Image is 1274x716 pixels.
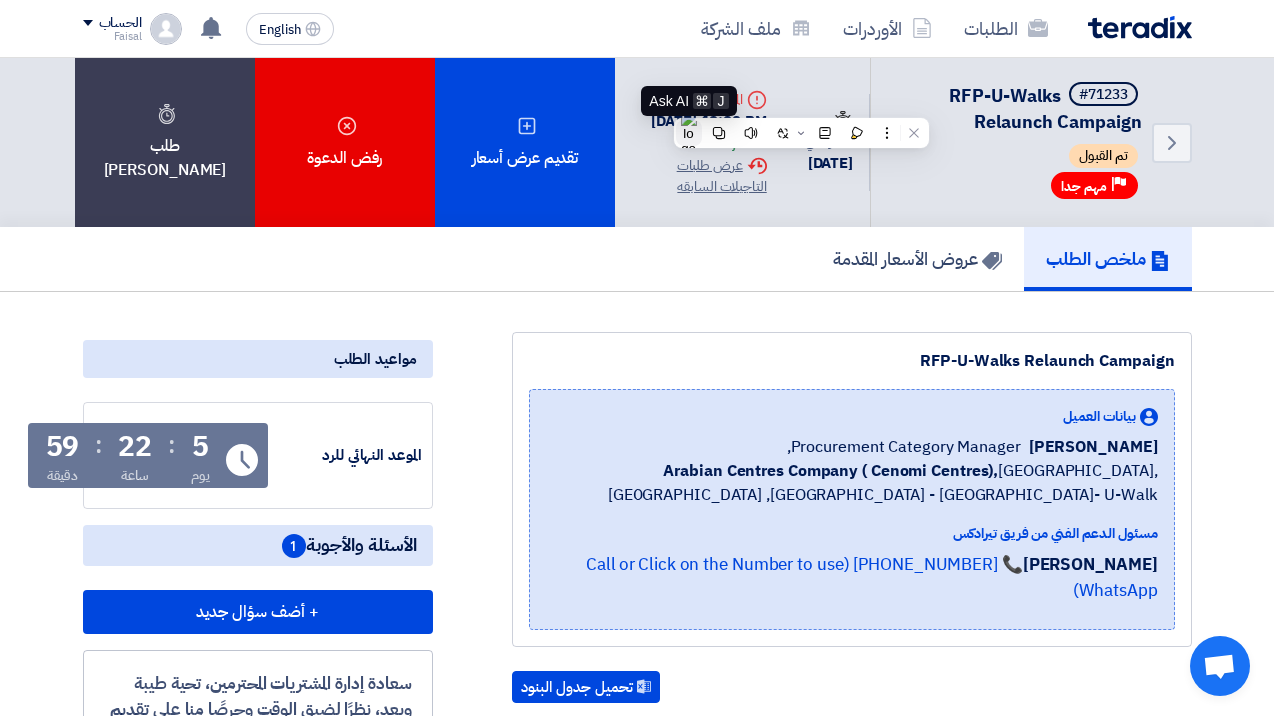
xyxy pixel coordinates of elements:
[799,110,853,152] div: صدرت في
[1063,406,1136,427] span: بيانات العميل
[1029,435,1158,459] span: [PERSON_NAME]
[631,155,767,197] div: عرض طلبات التاجيلات السابقه
[282,533,417,558] span: الأسئلة والأجوبة
[47,465,78,486] div: دقيقة
[811,227,1024,291] a: عروض الأسعار المقدمة
[168,427,175,463] div: :
[949,82,1142,135] span: RFP-U-Walks Relaunch Campaign
[150,13,182,45] img: profile_test.png
[246,13,334,45] button: English
[827,5,948,52] a: الأوردرات
[787,435,1021,459] span: Procurement Category Manager,
[99,15,142,32] div: الحساب
[75,58,255,227] div: طلب [PERSON_NAME]
[46,433,80,461] div: 59
[1088,16,1192,39] img: Teradix logo
[121,465,150,486] div: ساعة
[1023,552,1158,577] strong: [PERSON_NAME]
[118,433,152,461] div: 22
[282,534,306,558] span: 1
[83,340,433,378] div: مواعيد الطلب
[631,89,767,110] div: الموعد النهائي للرد
[663,459,998,483] b: Arabian Centres Company ( Cenomi Centres),
[546,459,1158,507] span: [GEOGRAPHIC_DATA], [GEOGRAPHIC_DATA] ,[GEOGRAPHIC_DATA] - [GEOGRAPHIC_DATA]- U-Walk
[948,5,1064,52] a: الطلبات
[272,444,422,467] div: الموعد النهائي للرد
[512,671,660,703] button: تحميل جدول البنود
[586,552,1158,603] a: 📞 [PHONE_NUMBER] (Call or Click on the Number to use WhatsApp)
[192,433,209,461] div: 5
[255,58,435,227] div: رفض الدعوة
[546,523,1158,544] div: مسئول الدعم الفني من فريق تيرادكس
[1069,144,1138,168] span: تم القبول
[259,23,301,37] span: English
[1024,227,1192,291] a: ملخص الطلب
[799,152,853,175] div: [DATE]
[895,82,1141,134] h5: RFP-U-Walks Relaunch Campaign
[1046,247,1170,270] h5: ملخص الطلب
[685,5,827,52] a: ملف الشركة
[191,465,210,486] div: يوم
[95,427,102,463] div: :
[1079,88,1128,102] div: #71233
[529,349,1175,373] div: RFP-U-Walks Relaunch Campaign
[83,590,433,634] button: + أضف سؤال جديد
[1190,636,1250,696] a: Open chat
[83,31,142,42] div: Faisal
[1061,177,1107,196] span: مهم جدا
[833,247,1002,270] h5: عروض الأسعار المقدمة
[435,58,615,227] div: تقديم عرض أسعار
[631,110,767,155] div: [DATE] 12:00 PM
